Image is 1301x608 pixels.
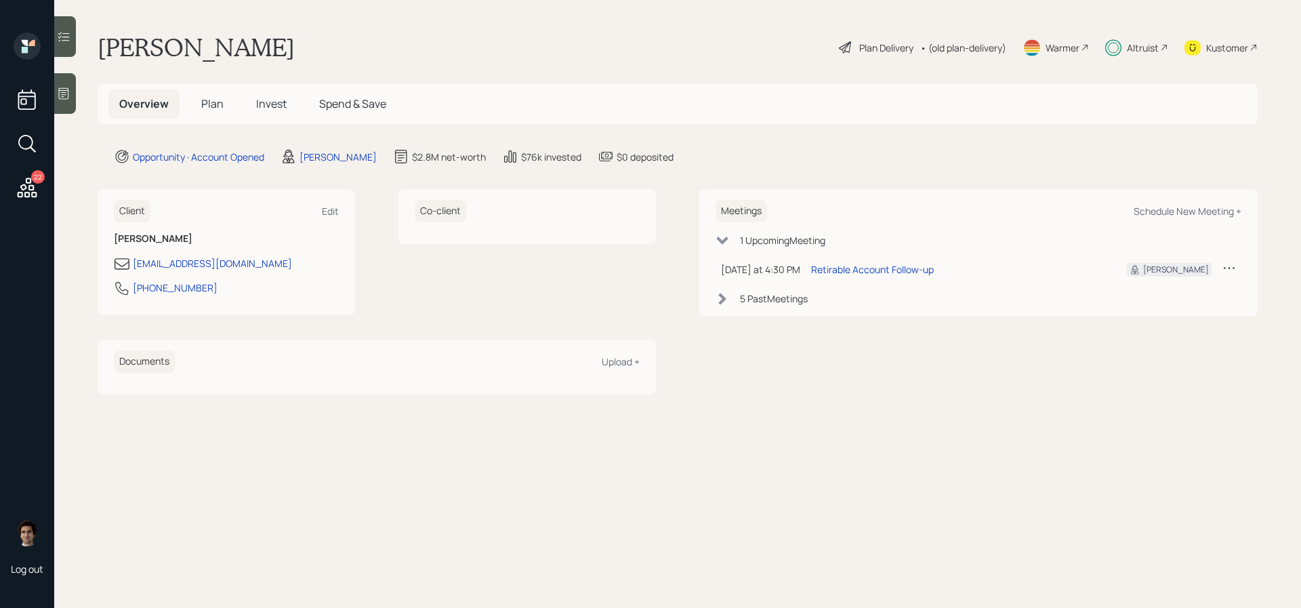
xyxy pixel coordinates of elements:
div: Log out [11,563,43,575]
div: • (old plan-delivery) [920,41,1006,55]
h6: Client [114,200,150,222]
div: $0 deposited [617,150,674,164]
div: Kustomer [1206,41,1248,55]
div: [PERSON_NAME] [300,150,377,164]
div: [EMAIL_ADDRESS][DOMAIN_NAME] [133,256,292,270]
div: [PHONE_NUMBER] [133,281,218,295]
div: Edit [322,205,339,218]
div: [PERSON_NAME] [1143,264,1209,276]
img: harrison-schaefer-headshot-2.png [14,519,41,546]
span: Overview [119,96,169,111]
div: Warmer [1046,41,1079,55]
div: Upload + [602,355,640,368]
h6: [PERSON_NAME] [114,233,339,245]
h6: Co-client [415,200,466,222]
span: Invest [256,96,287,111]
div: Plan Delivery [859,41,913,55]
div: Retirable Account Follow-up [811,262,934,277]
div: [DATE] at 4:30 PM [721,262,800,277]
div: Schedule New Meeting + [1134,205,1241,218]
div: 1 Upcoming Meeting [740,233,825,247]
h6: Meetings [716,200,767,222]
div: $76k invested [521,150,581,164]
h6: Documents [114,350,175,373]
h1: [PERSON_NAME] [98,33,295,62]
div: 22 [31,170,45,184]
span: Plan [201,96,224,111]
div: 5 Past Meeting s [740,291,808,306]
span: Spend & Save [319,96,386,111]
div: $2.8M net-worth [412,150,486,164]
div: Altruist [1127,41,1159,55]
div: Opportunity · Account Opened [133,150,264,164]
